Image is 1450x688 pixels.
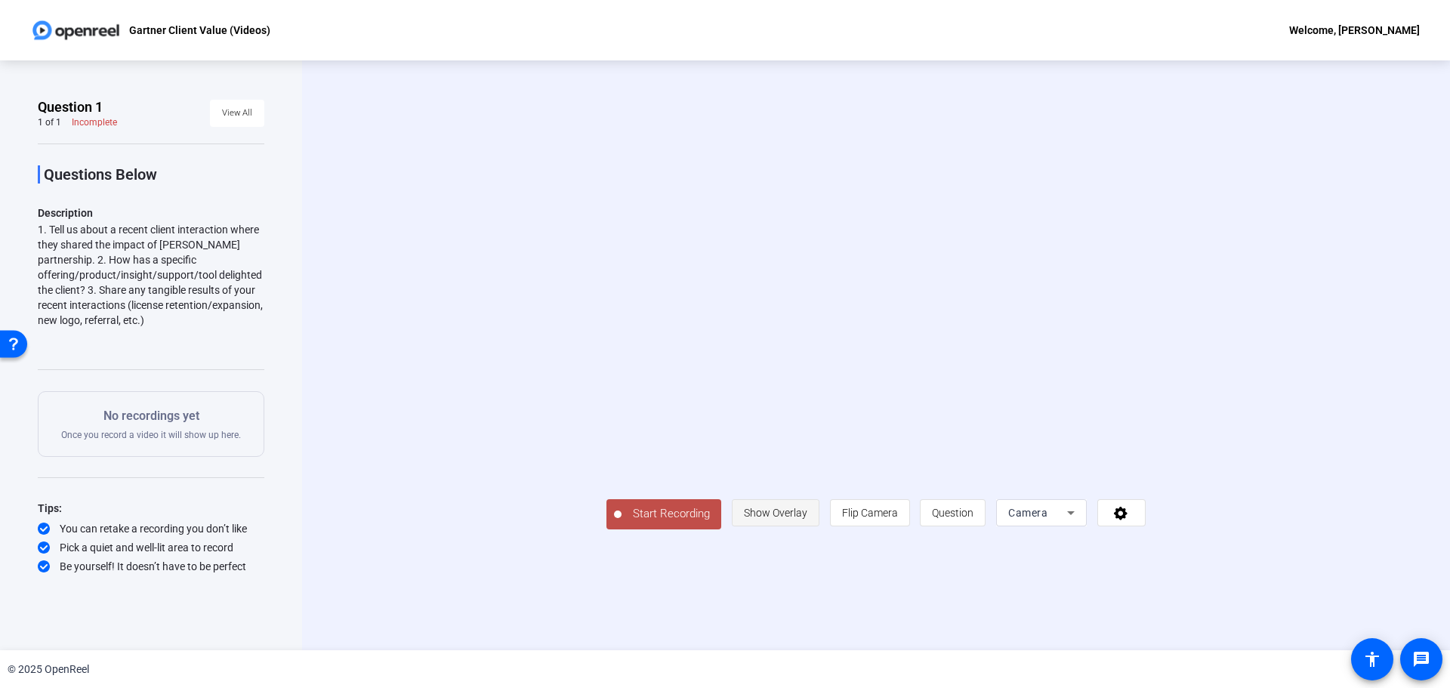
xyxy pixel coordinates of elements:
div: Incomplete [72,116,117,128]
span: View All [222,102,252,125]
p: Questions Below [44,165,264,184]
button: View All [210,100,264,127]
p: No recordings yet [61,407,241,425]
mat-icon: message [1412,650,1430,668]
button: Show Overlay [732,499,819,526]
span: Flip Camera [842,507,898,519]
p: Description [38,204,264,222]
div: Once you record a video it will show up here. [61,407,241,441]
div: 1. Tell us about a recent client interaction where they shared the impact of [PERSON_NAME] partne... [38,222,264,328]
button: Flip Camera [830,499,910,526]
div: Be yourself! It doesn’t have to be perfect [38,559,264,574]
span: Start Recording [622,505,721,523]
button: Question [920,499,986,526]
div: © 2025 OpenReel [8,662,89,677]
div: Welcome, [PERSON_NAME] [1289,21,1420,39]
div: You can retake a recording you don’t like [38,521,264,536]
div: Pick a quiet and well-lit area to record [38,540,264,555]
span: Camera [1008,507,1047,519]
span: Question [932,507,973,519]
img: OpenReel logo [30,15,122,45]
span: Question 1 [38,98,103,116]
div: Tips: [38,499,264,517]
span: Show Overlay [744,507,807,519]
p: Gartner Client Value (Videos) [129,21,270,39]
div: 1 of 1 [38,116,61,128]
mat-icon: accessibility [1363,650,1381,668]
button: Start Recording [606,499,721,529]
